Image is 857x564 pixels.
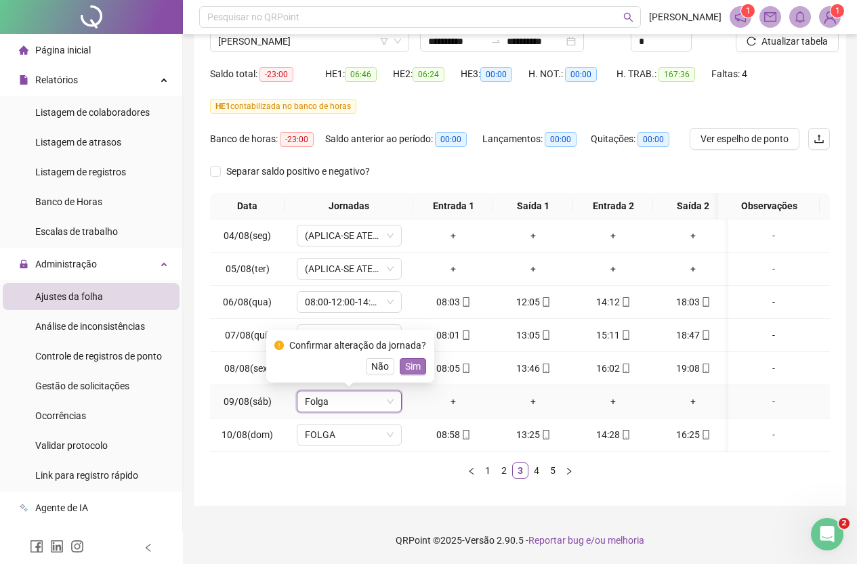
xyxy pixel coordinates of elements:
span: 07/08(qui) [225,330,270,341]
a: 3 [513,463,528,478]
span: Link para registro rápido [35,470,138,481]
div: 18:03 [659,295,728,309]
span: Sim [405,359,421,374]
div: 08:01 [419,328,488,343]
span: to [490,36,501,47]
span: 08/08(sex) [224,363,271,374]
span: Gestão de solicitações [35,381,129,391]
span: Faltas: 4 [711,68,747,79]
span: 00:00 [435,132,467,147]
button: Ver espelho de ponto [690,128,799,150]
div: 19:08 [659,361,728,376]
div: Banco de horas: [210,131,325,147]
div: 15:11 [579,328,648,343]
span: 05/08(ter) [226,263,270,274]
th: Entrada 1 [413,193,493,219]
button: right [561,462,577,479]
div: - [734,295,814,309]
li: 4 [528,462,545,479]
span: Ajustes da folha [35,291,103,302]
li: 5 [545,462,561,479]
footer: QRPoint © 2025 - 2.90.5 - [183,517,857,564]
li: 3 [512,462,528,479]
span: 00:00 [545,132,577,147]
div: HE 2: [393,66,461,82]
button: left [463,462,480,479]
span: 06/08(qua) [223,297,272,307]
div: + [419,261,488,276]
span: mobile [540,297,551,307]
span: 2 [839,518,850,529]
div: 08:03 [419,295,488,309]
span: Análise de inconsistências [35,321,145,332]
span: Ver espelho de ponto [701,131,789,146]
span: down [386,397,394,406]
span: mobile [540,330,551,340]
div: 12:05 [499,295,568,309]
span: mobile [540,364,551,373]
div: - [734,394,814,409]
div: - [734,328,814,343]
span: Separar saldo positivo e negativo? [221,164,375,179]
span: mobile [460,364,471,373]
span: down [386,232,394,240]
span: Controle de registros de ponto [35,351,162,362]
li: 1 [480,462,496,479]
span: GYLL RICARDO MOREIRA DE MELO [218,31,401,51]
span: Reportar bug e/ou melhoria [528,535,644,546]
th: Observações [718,193,820,219]
span: down [386,265,394,273]
a: 1 [480,463,495,478]
div: 18:47 [659,328,728,343]
span: search [623,12,633,22]
span: (APLICA-SE ATESTADO) [305,259,394,279]
div: 13:05 [499,328,568,343]
span: -23:00 [259,67,293,82]
span: Agente de IA [35,502,88,513]
span: mobile [620,364,631,373]
div: - [734,228,814,243]
span: 00:00 [565,67,597,82]
span: Observações [724,198,814,213]
span: Ocorrências [35,410,86,421]
th: Saída 1 [493,193,573,219]
div: Saldo anterior ao período: [325,131,482,147]
li: Página anterior [463,462,480,479]
span: Escalas de trabalho [35,226,118,237]
span: right [565,467,573,475]
span: linkedin [50,540,64,553]
span: left [144,543,153,552]
span: Atualizar tabela [761,34,828,49]
span: mobile [700,430,711,439]
span: Banco de Horas [35,196,102,207]
span: home [19,45,28,55]
a: 4 [529,463,544,478]
iframe: Intercom live chat [811,518,843,550]
span: Listagem de atrasos [35,137,121,148]
span: (APLICA-SE ATESTADO) [305,225,394,246]
button: Atualizar tabela [736,30,839,52]
span: 00:00 [637,132,669,147]
span: 04/08(seg) [224,230,271,241]
span: mobile [460,430,471,439]
span: 06:46 [345,67,377,82]
span: swap-right [490,36,501,47]
span: 08:00-12:00-14:00-18:00 [305,325,394,345]
div: 16:02 [579,361,648,376]
span: down [386,298,394,306]
div: HE 3: [461,66,528,82]
span: Folga [305,391,394,412]
span: lock [19,259,28,269]
th: Saída 2 [653,193,733,219]
span: Não [371,359,389,374]
div: - [734,427,814,442]
span: instagram [70,540,84,553]
span: FOLGA [305,425,394,445]
span: notification [734,11,747,23]
span: mobile [700,364,711,373]
span: left [467,467,476,475]
div: 08:05 [419,361,488,376]
span: filter [380,37,388,45]
div: Saldo total: [210,66,325,82]
div: 14:28 [579,427,648,442]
